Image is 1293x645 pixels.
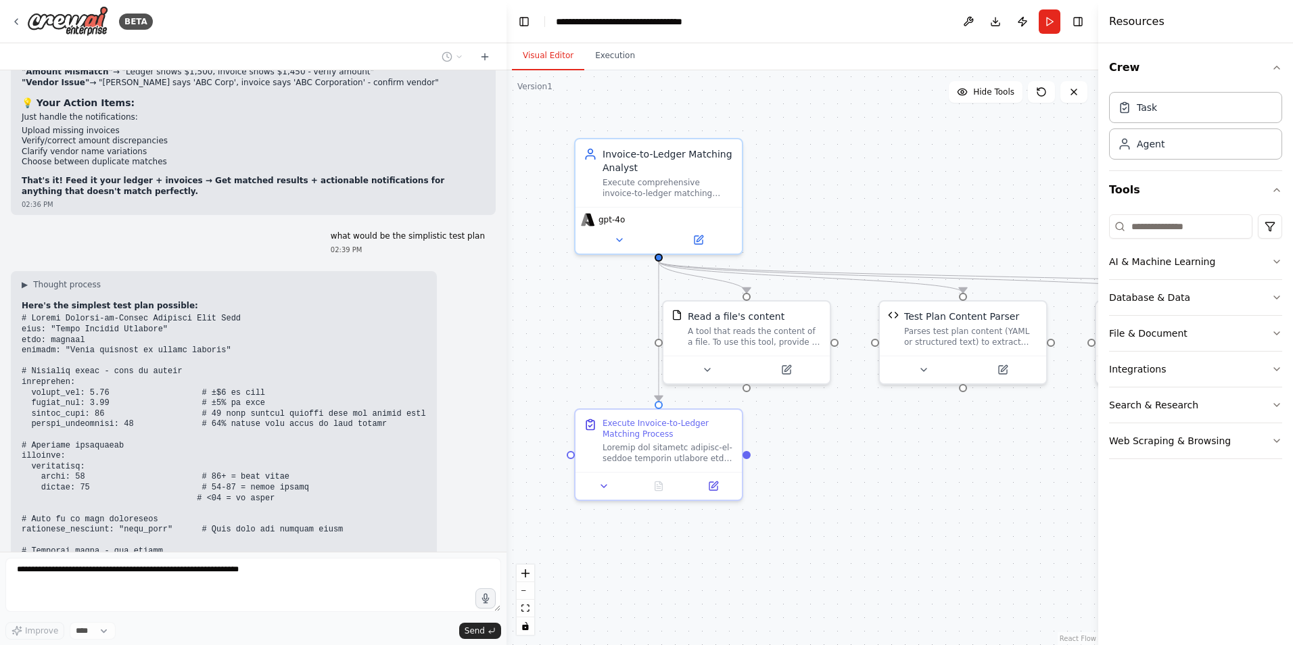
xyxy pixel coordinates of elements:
button: Search & Research [1109,387,1282,423]
div: Task [1137,101,1157,114]
span: gpt-4o [598,214,625,225]
div: Invoice-to-Ledger Matching Analyst [603,147,734,174]
h4: Resources [1109,14,1165,30]
button: Crew [1109,49,1282,87]
div: 02:39 PM [331,245,485,255]
g: Edge from b4b90e62-b5f7-4b30-a541-c396c6d0e437 to 6cbcced3-697b-4b91-b8d9-94baeae98593 [652,262,665,401]
span: Improve [25,625,58,636]
button: Switch to previous chat [436,49,469,65]
button: Database & Data [1109,280,1282,315]
strong: That's it! Feed it your ledger + invoices → Get matched results + actionable notifications for an... [22,176,444,196]
div: Parses test plan content (YAML or structured text) to extract control attributes, sampling method... [904,326,1038,348]
li: → "Ledger shows $1,500, invoice shows $1,450 - verify amount" [22,67,485,78]
li: Verify/correct amount discrepancies [22,136,485,147]
div: Invoice-to-Ledger Matching AnalystExecute comprehensive invoice-to-ledger matching process. Load ... [574,138,743,255]
strong: 💡 Your Action Items: [22,97,135,108]
span: Send [465,625,485,636]
strong: "Amount Mismatch" [22,67,113,76]
div: Test Plan Content ParserTest Plan Content ParserParses test plan content (YAML or structured text... [878,300,1048,385]
div: Version 1 [517,81,553,92]
button: Hide Tools [949,81,1022,103]
div: React Flow controls [517,565,534,635]
button: Open in side panel [748,362,824,378]
p: Just handle the notifications: [22,112,485,123]
li: Choose between duplicate matches [22,157,485,168]
button: Click to speak your automation idea [475,588,496,608]
button: Web Scraping & Browsing [1109,423,1282,458]
div: Agent [1137,137,1165,151]
button: zoom out [517,582,534,600]
li: Clarify vendor name variations [22,147,485,158]
div: Test Plan Content Parser [904,310,1019,323]
button: No output available [630,478,688,494]
button: fit view [517,600,534,617]
li: Upload missing invoices [22,126,485,137]
div: Tools [1109,209,1282,470]
button: Hide left sidebar [515,12,534,31]
div: Read a file's content [688,310,784,323]
button: Execution [584,42,646,70]
img: Test Plan Content Parser [888,310,899,320]
span: Thought process [33,279,101,290]
div: 02:36 PM [22,199,485,210]
button: Hide right sidebar [1068,12,1087,31]
li: → "[PERSON_NAME] says 'ABC Corp', invoice says 'ABC Corporation' - confirm vendor" [22,78,485,89]
nav: breadcrumb [556,15,708,28]
span: ▶ [22,279,28,290]
button: Open in side panel [690,478,736,494]
button: Visual Editor [512,42,584,70]
img: Logo [27,6,108,37]
strong: "Vendor Issue" [22,78,89,87]
button: Open in side panel [964,362,1041,378]
button: Start a new chat [474,49,496,65]
button: Send [459,623,501,639]
g: Edge from b4b90e62-b5f7-4b30-a541-c396c6d0e437 to 7cec8f61-09be-4974-96fc-862de580987e [652,262,970,293]
div: Crew [1109,87,1282,170]
div: Execute Invoice-to-Ledger Matching ProcessLoremip dol sitametc adipisc-el-seddoe temporin utlabor... [574,408,743,501]
button: Tools [1109,171,1282,209]
button: AI & Machine Learning [1109,244,1282,279]
div: BETA [119,14,153,30]
button: File & Document [1109,316,1282,351]
strong: Here's the simplest test plan possible: [22,301,198,310]
button: ▶Thought process [22,279,101,290]
g: Edge from b4b90e62-b5f7-4b30-a541-c396c6d0e437 to 2d32e512-9919-45dd-b953-861c49f9f54b [652,262,753,293]
a: React Flow attribution [1060,635,1096,642]
div: A tool that reads the content of a file. To use this tool, provide a 'file_path' parameter with t... [688,326,822,348]
span: Hide Tools [973,87,1014,97]
button: Improve [5,622,64,640]
div: FileReadToolRead a file's contentA tool that reads the content of a file. To use this tool, provi... [662,300,831,385]
button: zoom in [517,565,534,582]
button: Open in side panel [660,232,736,248]
div: Execute comprehensive invoice-to-ledger matching process. Load the provided ledger from {ledger_f... [603,177,734,199]
div: Execute Invoice-to-Ledger Matching Process [603,418,734,439]
p: what would be the simplistic test plan [331,231,485,242]
button: toggle interactivity [517,617,534,635]
button: Integrations [1109,352,1282,387]
img: FileReadTool [672,310,682,320]
div: Loremip dol sitametc adipisc-el-seddoe temporin utlabore etdo magnaaliq enimadmi veniamquisnos. *... [603,442,734,464]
